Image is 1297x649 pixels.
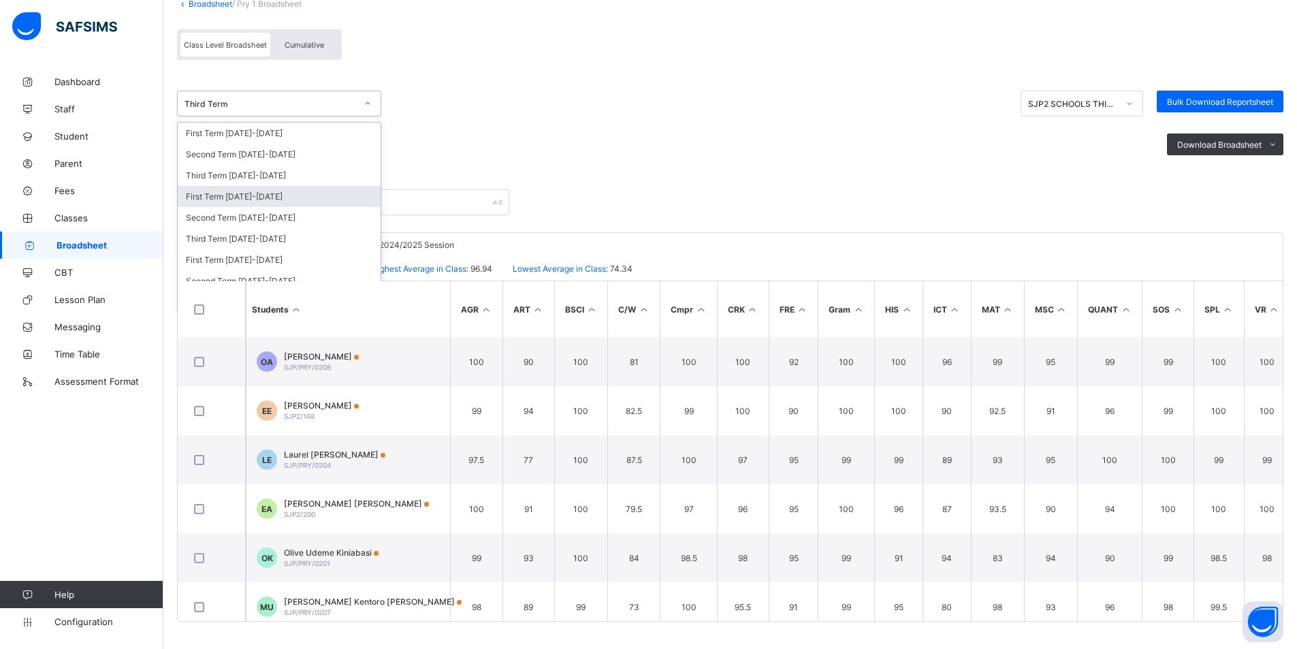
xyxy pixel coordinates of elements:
td: 96 [1077,386,1142,435]
th: SPL [1194,281,1244,337]
td: 98 [1142,582,1194,631]
span: Help [54,589,163,600]
span: Time Table [54,349,163,360]
td: 99 [1244,582,1290,631]
td: 98 [1244,533,1290,582]
td: 90 [923,386,971,435]
td: 99 [1142,337,1194,386]
div: First Term [DATE]-[DATE] [178,123,381,144]
td: 83 [971,533,1024,582]
td: 100 [554,533,608,582]
th: BSCI [554,281,608,337]
button: Open asap [1243,601,1283,642]
span: 96.94 [468,264,492,274]
td: 91 [874,533,923,582]
th: SOS [1142,281,1194,337]
td: 81 [607,337,660,386]
div: Second Term [DATE]-[DATE] [178,207,381,228]
td: 87 [923,484,971,533]
td: 100 [874,386,923,435]
td: 90 [1077,533,1142,582]
td: 95 [769,435,818,484]
td: 100 [554,484,608,533]
span: 74.34 [608,264,633,274]
td: 93 [1024,582,1078,631]
span: CBT [54,267,163,278]
span: Fees [54,185,163,196]
td: 95 [1024,435,1078,484]
span: Download Broadsheet [1177,140,1262,150]
div: First Term [DATE]-[DATE] [178,249,381,270]
span: OA [261,357,273,367]
td: 100 [1077,435,1142,484]
div: Second Term [DATE]-[DATE] [178,144,381,165]
td: 92 [769,337,818,386]
td: 100 [1194,484,1244,533]
span: MU [260,602,274,612]
td: 100 [554,337,608,386]
td: 100 [660,435,717,484]
td: 77 [502,435,554,484]
td: 94 [1077,484,1142,533]
td: 100 [1194,386,1244,435]
th: FRE [769,281,818,337]
td: 100 [554,386,608,435]
span: Dashboard [54,76,163,87]
td: 100 [818,337,874,386]
td: 95 [874,582,923,631]
span: SJP/PRY/0201 [284,559,330,567]
i: Sort in Ascending Order [586,304,598,315]
td: 99 [450,386,502,435]
span: Messaging [54,321,163,332]
td: 96 [717,484,769,533]
td: 89 [502,582,554,631]
td: 95 [769,533,818,582]
span: SJP/PRY/0208 [284,363,331,371]
span: EE [262,406,272,416]
div: SJP2 SCHOOLS THIRD TERM REPORT [1028,99,1118,109]
td: 97.5 [450,435,502,484]
i: Sort in Ascending Order [1172,304,1183,315]
td: 98.5 [660,533,717,582]
span: [PERSON_NAME] [PERSON_NAME] [284,498,429,509]
i: Sort in Ascending Order [747,304,758,315]
span: LE [262,455,272,465]
th: ICT [923,281,971,337]
td: 93.5 [971,484,1024,533]
i: Sort in Ascending Order [638,304,650,315]
span: SJP/PRY/0204 [284,461,332,469]
span: Configuration [54,616,163,627]
td: 98 [450,582,502,631]
span: Assessment Format [54,376,163,387]
img: safsims [12,12,117,41]
td: 90 [769,386,818,435]
i: Sort in Ascending Order [852,304,864,315]
span: [PERSON_NAME] [284,400,359,411]
td: 95.5 [717,582,769,631]
td: 94 [1024,533,1078,582]
th: Cmpr [660,281,717,337]
td: 99 [1142,533,1194,582]
td: 89 [923,435,971,484]
td: 99 [818,435,874,484]
td: 87.5 [607,435,660,484]
span: Olive Udeme Kiniabasi [284,548,379,558]
span: Lowest Average in Class: [513,264,608,274]
td: 94 [923,533,971,582]
td: 100 [660,337,717,386]
i: Sort in Ascending Order [1002,304,1014,315]
span: Highest Average in Class: [372,264,468,274]
i: Sort in Ascending Order [1056,304,1068,315]
div: First Term [DATE]-[DATE] [178,186,381,207]
th: ART [502,281,554,337]
td: 92.5 [971,386,1024,435]
th: HIS [874,281,923,337]
td: 98 [717,533,769,582]
td: 100 [554,435,608,484]
td: 96 [1077,582,1142,631]
td: 100 [1194,337,1244,386]
td: 97 [717,435,769,484]
i: Sort in Ascending Order [949,304,961,315]
td: 100 [1142,435,1194,484]
span: SJP2/168 [284,412,315,420]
